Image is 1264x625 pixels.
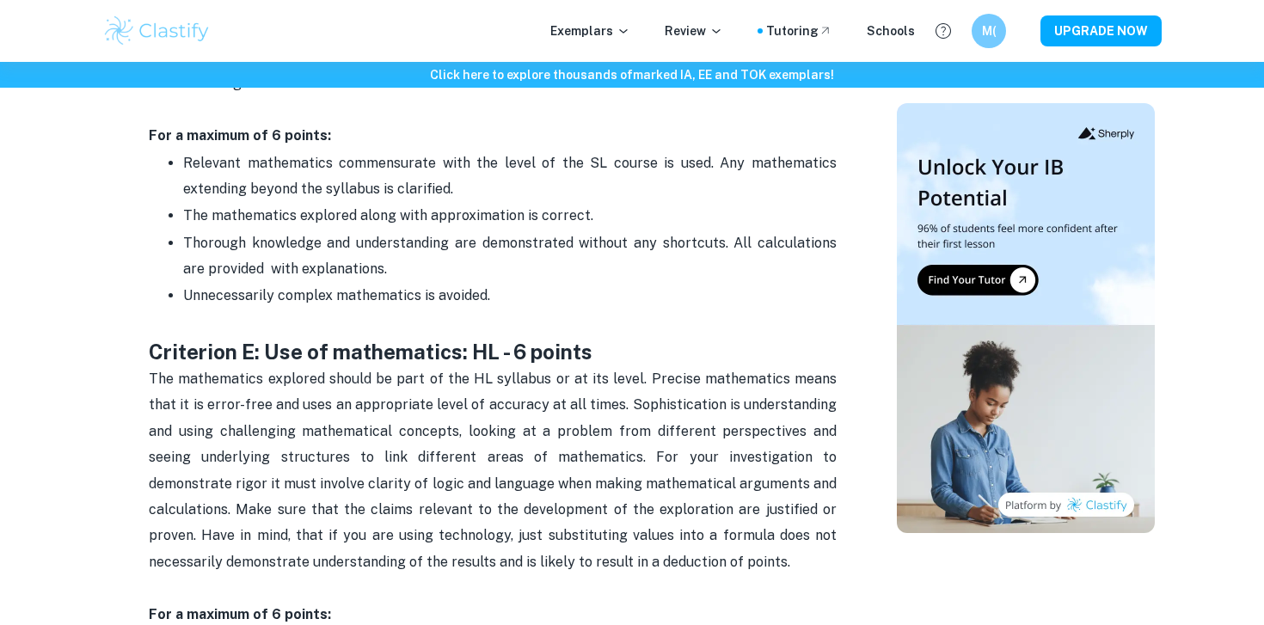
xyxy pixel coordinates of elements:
strong: Criterion E: Use of mathematics: HL - 6 points [149,340,592,364]
strong: For a maximum of 6 points: [149,127,331,144]
a: Schools [867,21,915,40]
p: Exemplars [550,21,630,40]
span: Unnecessarily complex mathematics is avoided. [183,287,490,303]
span: The mathematics explored should be part of the HL syllabus or at its level. Precise mathematics m... [149,371,840,570]
button: UPGRADE NOW [1040,15,1162,46]
h6: Click here to explore thousands of marked IA, EE and TOK exemplars ! [3,65,1261,84]
span: Relevant mathematics commensurate with the level of the SL course is used. Any mathematics extend... [183,155,840,197]
button: M( [972,14,1006,48]
a: Tutoring [766,21,832,40]
button: Help and Feedback [929,16,958,46]
h6: M( [979,21,999,40]
strong: For a maximum of 6 points: [149,606,331,622]
p: Review [665,21,723,40]
span: Thorough knowledge and understanding are demonstrated without any shortcuts. All calculations are... [183,235,840,277]
img: Thumbnail [897,103,1155,533]
span: The mathematics explored along with approximation is correct. [183,207,593,224]
img: Clastify logo [102,14,212,48]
